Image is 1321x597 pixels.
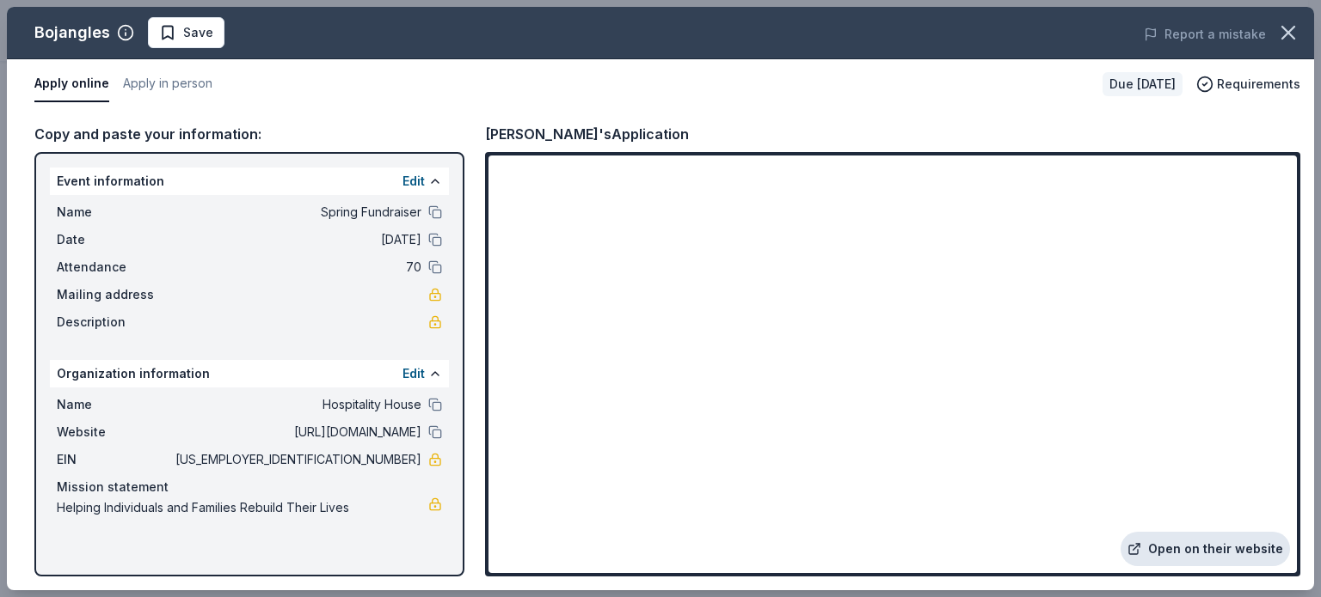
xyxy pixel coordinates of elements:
span: 70 [172,257,421,277]
a: Open on their website [1121,532,1290,566]
span: Description [57,312,172,332]
span: Website [57,422,172,442]
button: Report a mistake [1144,24,1266,45]
span: Spring Fundraiser [172,202,421,222]
div: [PERSON_NAME]'s Application [485,123,689,145]
div: Copy and paste your information: [34,123,464,145]
span: Requirements [1217,74,1300,94]
span: Hospitality House [172,394,421,415]
div: Organization information [50,360,449,387]
div: Due [DATE] [1103,72,1183,96]
div: Mission statement [57,477,442,497]
span: Date [57,229,172,250]
span: [URL][DOMAIN_NAME] [172,422,421,442]
span: Name [57,394,172,415]
span: [US_EMPLOYER_IDENTIFICATION_NUMBER] [172,449,421,470]
span: Attendance [57,257,172,277]
span: Mailing address [57,284,172,305]
button: Requirements [1196,74,1300,94]
button: Save [148,17,224,48]
div: Event information [50,168,449,195]
span: Save [183,22,213,43]
button: Apply in person [123,66,212,102]
span: Helping Individuals and Families Rebuild Their Lives [57,497,428,518]
span: Name [57,202,172,222]
span: EIN [57,449,172,470]
button: Apply online [34,66,109,102]
span: [DATE] [172,229,421,250]
button: Edit [402,363,425,384]
button: Edit [402,171,425,192]
div: Bojangles [34,19,110,46]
